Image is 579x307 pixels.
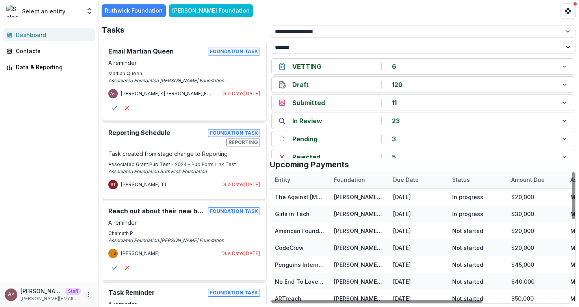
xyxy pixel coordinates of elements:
div: Due date [388,171,447,188]
a: [PERSON_NAME] Foundation [334,278,412,285]
p: Pending [292,134,371,144]
div: Associated Foundation: [PERSON_NAME] Foundation [108,77,260,84]
a: Dashboard [3,28,95,41]
a: Contacts [3,44,95,57]
p: Submitted [292,98,371,107]
span: Foundation Task [208,48,260,55]
span: Reporting [226,139,260,146]
a: Reporting Schedule [108,129,170,137]
h2: Email Martian Queen [108,48,174,55]
a: [PERSON_NAME] Foundation [334,295,412,302]
div: Associated Foundation: Ruthwick Foundation [108,168,260,175]
p: | [377,116,386,126]
div: In progress [447,205,507,222]
a: Chamath P [108,230,133,236]
button: In Review|23 [272,113,574,129]
p: 3 [392,134,396,144]
h2: Reach out about their new benefits program [108,207,205,215]
div: Entity [270,171,329,188]
button: Open entity switcher [84,3,95,19]
div: Contacts [16,47,89,55]
a: [PERSON_NAME] Foundation [334,227,412,234]
h2: Task Reminder [108,289,155,296]
a: [PERSON_NAME] Foundation [334,211,412,217]
div: Data & Reporting [16,63,89,71]
a: [PERSON_NAME] Foundation [334,261,412,268]
div: Taylor Swift [111,252,116,255]
div: Associated Foundation: [PERSON_NAME] Foundation [108,237,260,244]
a: Penguins International [275,261,338,268]
div: $20,000 [507,239,566,256]
button: More [84,290,93,300]
div: $45,000 [507,256,566,273]
div: In progress [447,189,507,205]
div: $30,000 [507,205,566,222]
span: Ruthwick Foundation [102,4,166,17]
span: Foundation Task [208,129,260,137]
div: Task created from stage change to Reporting [108,150,260,158]
p: | [377,134,386,144]
div: Status [447,171,507,188]
div: Foundation [329,176,370,184]
div: Andrew Clegg <andrew@trytemelio.com> [110,92,116,96]
div: Not started [447,256,507,273]
a: Martian Queen [108,70,142,76]
button: Rejected|5 [272,149,574,165]
button: VETTING|6 [272,59,574,74]
p: Select an entity [22,7,65,15]
div: Amount due [507,176,549,184]
a: Associated Grant:Pub Test - 2024 - Pub Form Link Test [108,161,236,167]
p: In Review [292,116,371,126]
p: Draft [292,80,371,89]
div: [DATE] [388,256,447,273]
div: [DATE] [388,205,447,222]
div: $20,000 [507,222,566,239]
div: Dashboard [16,31,89,39]
div: [DATE] [388,239,447,256]
div: Amount due [507,171,566,188]
a: No End To Love Inc. [275,278,330,285]
p: | [377,80,386,89]
p: [PERSON_NAME][EMAIL_ADDRESS][DOMAIN_NAME] [20,295,81,302]
div: Not started [447,222,507,239]
div: $50,000 [507,290,566,307]
button: Cancel [121,261,134,274]
a: Girls in Tech [275,211,310,217]
p: Staff [65,288,81,295]
h4: Upcoming Payments [270,160,349,169]
div: Status [447,176,475,184]
div: Foundation [329,171,388,188]
div: [DATE] [388,189,447,205]
div: Not started [447,239,507,256]
div: Due Date: [DATE] [221,250,260,257]
span: Foundation Task [208,289,260,297]
a: [PERSON_NAME] Foundation [334,244,412,251]
a: ARTreach [275,295,301,302]
div: [DATE] [388,222,447,239]
a: American Foundation for Suicide Prevention [275,227,396,234]
div: Not started [447,290,507,307]
div: A reminder [108,59,260,67]
button: Complete [108,261,121,274]
div: A reminder [108,218,260,227]
div: [DATE] [388,273,447,290]
h4: Tasks [102,25,124,35]
p: 6 [392,62,396,71]
p: | [377,152,386,162]
button: Submitted|11 [272,95,574,111]
span: [PERSON_NAME] Foundation [169,4,253,17]
button: Draft|120 [272,77,574,92]
div: Not started [447,273,507,290]
p: 11 [392,98,397,107]
p: [PERSON_NAME] <[PERSON_NAME][EMAIL_ADDRESS][DOMAIN_NAME]> [20,287,62,295]
div: Due Date: [DATE] [221,181,260,188]
div: Entity [270,176,295,184]
p: VETTING [292,62,371,71]
a: Data & Reporting [3,61,95,74]
p: 23 [392,116,400,126]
